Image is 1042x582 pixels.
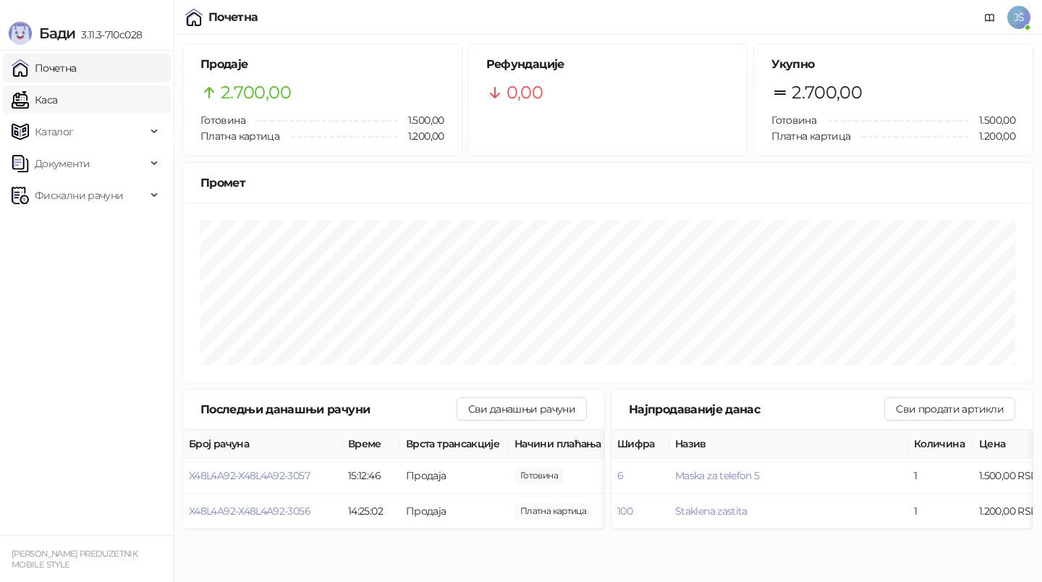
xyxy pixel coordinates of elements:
[617,505,632,518] button: 100
[9,22,32,45] img: Logo
[617,469,623,482] button: 6
[792,79,862,106] span: 2.700,00
[342,494,400,529] td: 14:25:02
[39,25,75,42] span: Бади
[12,85,57,114] a: Каса
[200,114,245,127] span: Готовина
[969,112,1015,128] span: 1.500,00
[771,130,850,143] span: Платна картица
[221,79,291,106] span: 2.700,00
[669,430,908,458] th: Назив
[486,56,730,73] h5: Рефундације
[35,117,74,146] span: Каталог
[611,430,669,458] th: Шифра
[978,6,1001,29] a: Документација
[342,430,400,458] th: Време
[208,12,258,23] div: Почетна
[35,181,123,210] span: Фискални рачуни
[771,56,1015,73] h5: Укупно
[514,503,592,519] span: 1.200,00
[200,130,279,143] span: Платна картица
[189,505,310,518] button: X48L4A92-X48L4A92-3056
[400,458,509,494] td: Продаја
[457,397,587,421] button: Сви данашњи рачуни
[908,458,973,494] td: 1
[75,28,142,41] span: 3.11.3-710c028
[675,505,747,518] button: Staklena zastita
[200,400,457,418] div: Последњи данашњи рачуни
[400,430,509,458] th: Врста трансакције
[183,430,342,458] th: Број рачуна
[675,469,759,482] button: Maska za telefon 5
[398,112,444,128] span: 1.500,00
[908,494,973,529] td: 1
[771,114,816,127] span: Готовина
[200,174,1015,192] div: Промет
[35,149,90,178] span: Документи
[398,128,444,144] span: 1.200,00
[400,494,509,529] td: Продаја
[908,430,973,458] th: Количина
[514,468,564,484] span: 1.500,00
[200,56,444,73] h5: Продаје
[884,397,1015,421] button: Сви продати артикли
[12,54,77,83] a: Почетна
[969,128,1015,144] span: 1.200,00
[507,79,543,106] span: 0,00
[189,469,310,482] button: X48L4A92-X48L4A92-3057
[1007,6,1030,29] span: JŠ
[342,458,400,494] td: 15:12:46
[629,400,884,418] div: Најпродаваније данас
[509,430,653,458] th: Начини плаћања
[12,549,137,570] small: [PERSON_NAME] PREDUZETNIK MOBILE STYLE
